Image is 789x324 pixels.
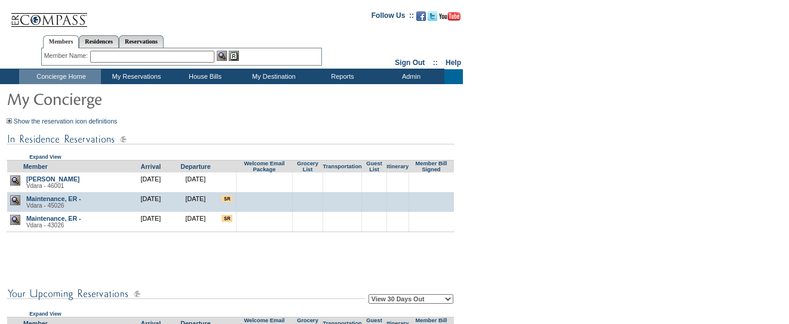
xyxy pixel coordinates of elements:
input: There are special requests for this reservation! [222,195,232,202]
img: blank.gif [431,215,432,215]
td: House Bills [170,69,238,84]
a: Become our fan on Facebook [416,15,426,22]
img: blank.gif [397,195,398,196]
img: blank.gif [342,215,343,215]
span: :: [433,58,438,67]
td: Admin [376,69,444,84]
span: Vdara - 43026 [26,222,64,229]
img: blank.gif [397,215,398,215]
a: Residences [79,35,119,48]
a: Follow us on Twitter [428,15,437,22]
span: Vdara - 46001 [26,183,64,189]
div: Member Name: [44,51,90,61]
td: [DATE] [128,212,173,232]
td: My Reservations [101,69,170,84]
a: Grocery List [297,161,318,172]
td: [DATE] [128,172,173,192]
img: blank.gif [342,195,343,196]
span: Vdara - 45026 [26,202,64,209]
img: view [10,215,20,225]
img: blank.gif [431,195,432,196]
a: Transportation [323,163,361,169]
img: view [10,195,20,205]
img: blank.gif [264,215,265,215]
td: My Destination [238,69,307,84]
a: Arrival [141,163,161,170]
a: Itinerary [386,163,409,169]
img: Reservations [229,51,239,61]
a: Subscribe to our YouTube Channel [439,15,460,22]
a: Members [43,35,79,48]
a: Member Bill Signed [416,161,447,172]
td: Concierge Home [19,69,101,84]
a: [PERSON_NAME] [26,175,79,183]
a: Member [23,163,48,170]
img: subTtlConUpcomingReservatio.gif [7,286,365,301]
a: Welcome Email Package [244,161,284,172]
td: [DATE] [128,192,173,212]
td: [DATE] [173,212,218,232]
img: blank.gif [264,195,265,196]
td: Reports [307,69,376,84]
a: Guest List [366,161,382,172]
img: view [10,175,20,186]
img: Become our fan on Facebook [416,11,426,21]
a: Maintenance, ER - [26,195,81,202]
img: Compass Home [10,3,88,27]
td: [DATE] [173,192,218,212]
a: Expand View [29,311,61,317]
a: Departure [180,163,210,170]
a: Expand View [29,154,61,160]
img: Subscribe to our YouTube Channel [439,12,460,21]
a: Sign Out [395,58,425,67]
td: [DATE] [173,172,218,192]
a: Maintenance, ER - [26,215,81,222]
input: There are special requests for this reservation! [222,215,232,222]
a: Reservations [119,35,164,48]
td: Follow Us :: [372,10,414,24]
img: Show the reservation icon definitions [7,118,12,124]
img: View [217,51,227,61]
img: Follow us on Twitter [428,11,437,21]
a: Show the reservation icon definitions [14,118,118,125]
a: Help [446,58,461,67]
